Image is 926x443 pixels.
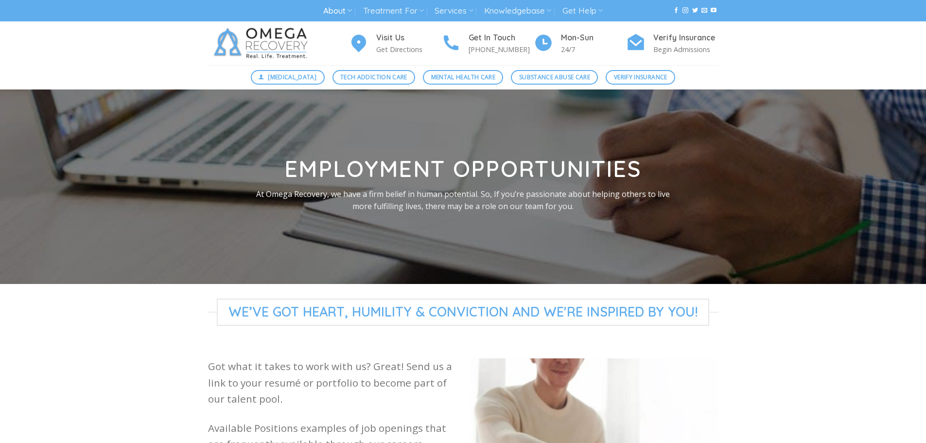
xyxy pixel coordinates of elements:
[519,72,590,82] span: Substance Abuse Care
[626,32,718,55] a: Verify Insurance Begin Admissions
[349,32,441,55] a: Visit Us Get Directions
[614,72,667,82] span: Verify Insurance
[435,2,473,20] a: Services
[323,2,352,20] a: About
[653,44,718,55] p: Begin Admissions
[376,32,441,44] h4: Visit Us
[441,32,534,55] a: Get In Touch [PHONE_NUMBER]
[711,7,716,14] a: Follow on YouTube
[217,299,710,326] span: We’ve Got Heart, Humility & Conviction and We're Inspired by You!
[208,358,456,407] p: Got what it takes to work with us? Great! Send us a link to your resumé or portfolio to become pa...
[332,70,416,85] a: Tech Addiction Care
[253,188,673,213] p: At Omega Recovery, we have a firm belief in human potential. So, If you’re passionate about helpi...
[268,72,316,82] span: [MEDICAL_DATA]
[251,70,325,85] a: [MEDICAL_DATA]
[561,32,626,44] h4: Mon-Sun
[208,21,317,65] img: Omega Recovery
[484,2,551,20] a: Knowledgebase
[284,155,642,183] strong: Employment opportunities
[561,44,626,55] p: 24/7
[701,7,707,14] a: Send us an email
[340,72,407,82] span: Tech Addiction Care
[363,2,424,20] a: Treatment For
[469,32,534,44] h4: Get In Touch
[606,70,675,85] a: Verify Insurance
[682,7,688,14] a: Follow on Instagram
[376,44,441,55] p: Get Directions
[692,7,698,14] a: Follow on Twitter
[562,2,603,20] a: Get Help
[431,72,495,82] span: Mental Health Care
[673,7,679,14] a: Follow on Facebook
[511,70,598,85] a: Substance Abuse Care
[469,44,534,55] p: [PHONE_NUMBER]
[423,70,503,85] a: Mental Health Care
[653,32,718,44] h4: Verify Insurance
